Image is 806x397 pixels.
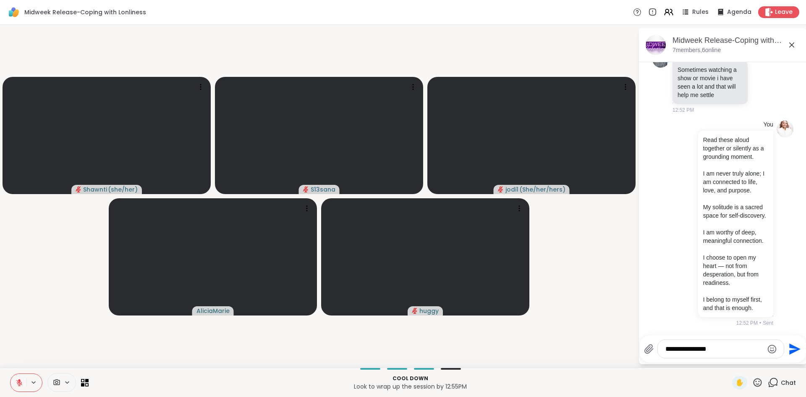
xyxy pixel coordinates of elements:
[673,106,694,114] span: 12:52 PM
[759,319,761,327] span: •
[94,382,727,391] p: Look to wrap up the session by 12:55PM
[736,319,758,327] span: 12:52 PM
[775,8,793,16] span: Leave
[777,121,793,137] img: https://sharewell-space-live.sfo3.digitaloceanspaces.com/user-generated/3f5b6852-a2d3-495a-bfd9-6...
[703,136,768,161] p: Read these aloud together or silently as a grounding moment.
[703,203,768,220] p: My solitude is a sacred space for self-discovery.
[196,307,230,315] span: AliciaMarie
[692,8,709,16] span: Rules
[703,228,768,245] p: I am worthy of deep, meaningful connection.
[505,185,518,194] span: jodi1
[76,187,81,192] span: audio-muted
[673,35,800,46] div: Midweek Release-Coping with Lonliness, [DATE]
[703,169,768,195] p: I am never truly alone; I am connected to life, love, and purpose.
[763,121,773,129] h4: You
[703,295,768,312] p: I belong to myself first, and that is enough.
[419,307,439,315] span: huggy
[519,185,565,194] span: ( She/her/hers )
[665,345,763,353] textarea: Type your message
[646,35,666,55] img: Midweek Release-Coping with Lonliness, Oct 15
[83,185,107,194] span: Shawnti
[727,8,751,16] span: Agenda
[303,187,309,192] span: audio-muted
[94,375,727,382] p: Cool down
[678,66,743,99] p: Sometimes watching a show or movie i have seen a lot and that will help me settle
[108,185,138,194] span: ( she/her )
[311,185,335,194] span: S13sana
[703,253,768,287] p: I choose to open my heart — not from desperation, but from readiness.
[763,319,773,327] span: Sent
[781,379,796,387] span: Chat
[412,308,418,314] span: audio-muted
[498,187,504,192] span: audio-muted
[767,344,777,354] button: Emoji picker
[673,46,721,55] p: 7 members, 6 online
[735,378,744,388] span: ✋
[24,8,146,16] span: Midweek Release-Coping with Lonliness
[7,5,21,19] img: ShareWell Logomark
[784,339,803,358] button: Send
